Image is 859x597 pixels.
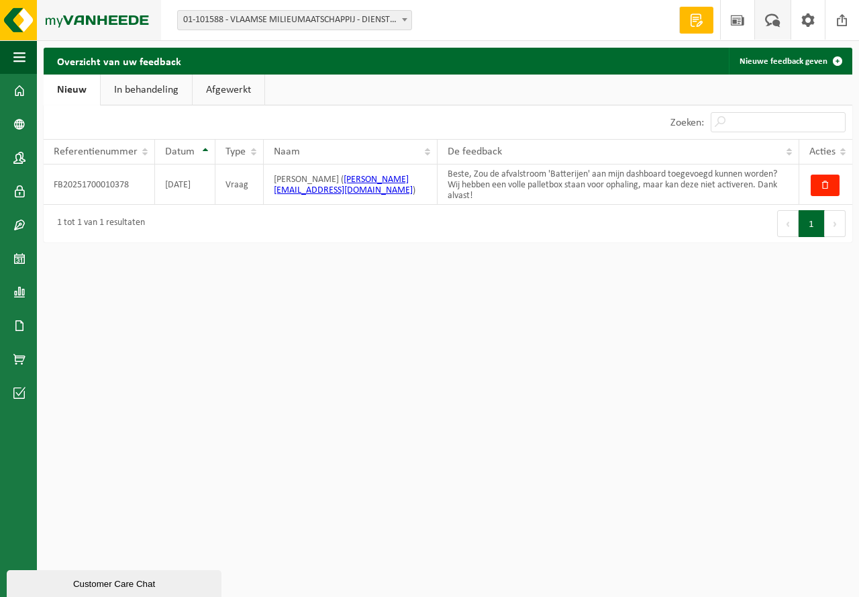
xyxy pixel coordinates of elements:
[44,75,100,105] a: Nieuw
[729,48,851,75] a: Nieuwe feedback geven
[274,175,413,195] a: [PERSON_NAME][EMAIL_ADDRESS][DOMAIN_NAME]
[670,118,704,128] label: Zoeken:
[54,146,138,157] span: Referentienummer
[50,212,145,236] div: 1 tot 1 van 1 resultaten
[225,146,246,157] span: Type
[101,75,192,105] a: In behandeling
[7,567,224,597] iframe: chat widget
[438,165,799,205] td: Beste, Zou de afvalstroom 'Batterijen' aan mijn dashboard toegevoegd kunnen worden? Wij hebben ee...
[215,165,264,205] td: Vraag
[44,165,155,205] td: FB20251700010378
[193,75,264,105] a: Afgewerkt
[177,10,412,30] span: 01-101588 - VLAAMSE MILIEUMAATSCHAPPIJ - DIENST LABORATORIUM - SINT-DENIJS-WESTREM
[777,210,799,237] button: Previous
[264,165,438,205] td: [PERSON_NAME] ( )
[809,146,836,157] span: Acties
[799,210,825,237] button: 1
[155,165,215,205] td: [DATE]
[274,146,300,157] span: Naam
[825,210,846,237] button: Next
[165,146,195,157] span: Datum
[44,48,195,74] h2: Overzicht van uw feedback
[178,11,411,30] span: 01-101588 - VLAAMSE MILIEUMAATSCHAPPIJ - DIENST LABORATORIUM - SINT-DENIJS-WESTREM
[448,146,502,157] span: De feedback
